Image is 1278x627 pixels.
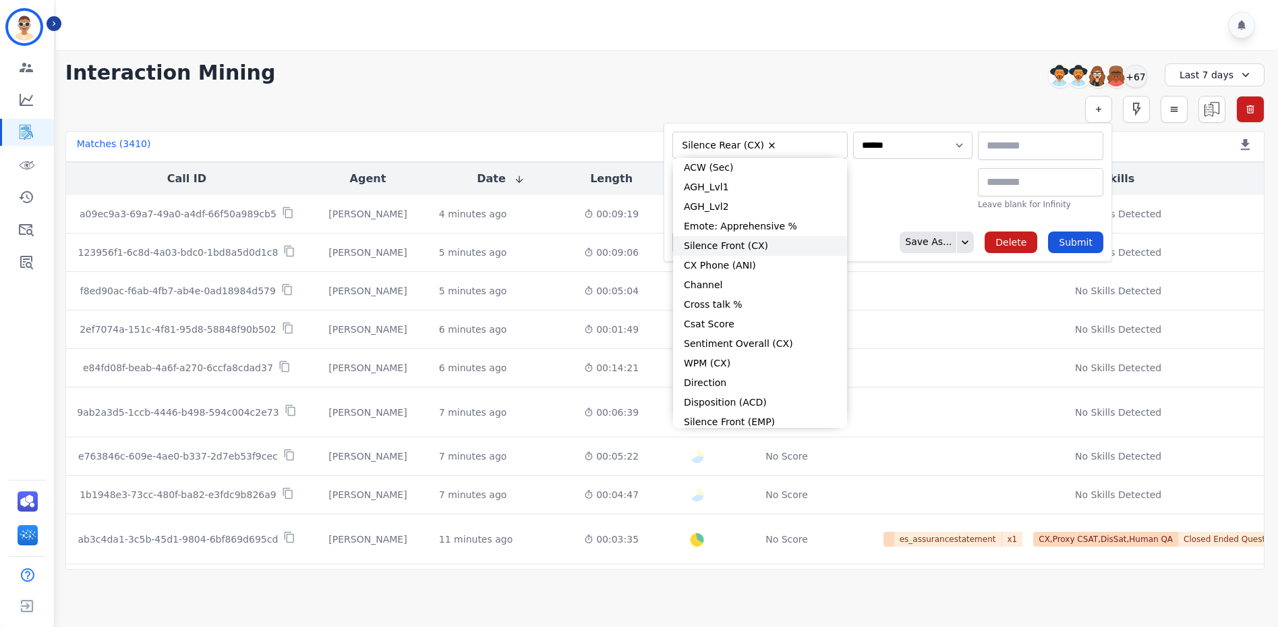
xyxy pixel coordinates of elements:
[65,61,276,85] h1: Interaction Mining
[673,393,847,412] li: Disposition (ACD)
[439,246,507,259] div: 5 minutes ago
[767,140,777,151] button: Remove Silence Rear (CX)
[80,323,276,336] p: 2ef7074a-151c-4f81-95d8-58848f90b502
[584,246,639,259] div: 00:09:06
[1075,488,1161,501] div: No Skills Detected
[350,171,386,187] button: Agent
[318,488,417,501] div: [PERSON_NAME]
[318,406,417,419] div: [PERSON_NAME]
[1075,246,1161,259] div: No Skills Detected
[673,334,847,354] li: Sentiment Overall (CX)
[673,412,847,432] li: Silence Front (EMP)
[673,217,847,236] li: Emote: Apprehensive %
[584,323,639,336] div: 00:01:49
[765,533,808,546] div: No Score
[1075,323,1161,336] div: No Skills Detected
[673,158,847,178] li: ACW (Sec)
[584,361,639,375] div: 00:14:21
[1102,171,1134,187] button: Skills
[1075,406,1161,419] div: No Skills Detected
[673,295,847,315] li: Cross talk %
[584,449,639,463] div: 00:05:22
[1075,449,1161,463] div: No Skills Detected
[676,137,839,153] ul: selected options
[80,488,277,501] p: 1b1948e3-73cc-480f-ba82-e3fdc9b826a9
[1124,65,1147,88] div: +67
[167,171,206,187] button: Call ID
[439,488,507,501] div: 7 minutes ago
[78,449,278,463] p: e763846c-609e-4ae0-b337-2d7eb53f9cec
[318,533,417,546] div: [PERSON_NAME]
[439,406,507,419] div: 7 minutes ago
[80,207,277,221] p: a09ec9a3-69a7-49a0-a4df-66f50a989cb5
[77,406,279,419] p: 9ab2a3d5-1ccb-4446-b498-594c004c2e73
[439,284,507,298] div: 5 minutes ago
[584,207,639,221] div: 00:09:19
[318,323,417,336] div: [PERSON_NAME]
[678,139,782,152] li: Silence Rear (CX)
[673,178,847,197] li: AGH_Lvl1
[439,207,507,221] div: 4 minutes ago
[590,171,633,187] button: Length
[673,354,847,373] li: WPM (CX)
[8,11,40,43] img: Bordered avatar
[1075,284,1161,298] div: No Skills Detected
[1075,207,1161,221] div: No Skills Detected
[439,361,507,375] div: 6 minutes ago
[673,236,847,256] li: Silence Front (CX)
[439,323,507,336] div: 6 minutes ago
[477,171,525,187] button: Date
[1165,63,1265,86] div: Last 7 days
[77,137,151,156] div: Matches ( 3410 )
[1002,532,1023,547] span: x 1
[78,533,278,546] p: ab3c4da1-3c5b-45d1-9804-6bf869d695cd
[1048,231,1103,253] button: Submit
[78,246,278,259] p: 123956f1-6c8d-4a03-bdc0-1bd8a5d0d1c8
[894,532,1002,547] span: es_assurancestatement
[673,197,847,217] li: AGH_Lvl2
[673,256,847,275] li: CX Phone (ANI)
[765,488,808,501] div: No Score
[1075,361,1161,375] div: No Skills Detected
[318,207,417,221] div: [PERSON_NAME]
[318,246,417,259] div: [PERSON_NAME]
[318,361,417,375] div: [PERSON_NAME]
[765,449,808,463] div: No Score
[439,449,507,463] div: 7 minutes ago
[584,284,639,298] div: 00:05:04
[1033,532,1178,547] span: CX,Proxy CSAT,DisSat,Human QA
[673,275,847,295] li: Channel
[900,231,952,253] div: Save As...
[978,199,1103,210] div: Leave blank for Infinity
[83,361,273,375] p: e84fd08f-beab-4a6f-a270-6ccfa8cdad37
[584,406,639,419] div: 00:06:39
[985,231,1037,253] button: Delete
[673,373,847,393] li: Direction
[80,284,276,298] p: f8ed90ac-f6ab-4fb7-ab4e-0ad18984d579
[318,284,417,298] div: [PERSON_NAME]
[584,533,639,546] div: 00:03:35
[318,449,417,463] div: [PERSON_NAME]
[673,315,847,334] li: Csat Score
[439,533,513,546] div: 11 minutes ago
[584,488,639,501] div: 00:04:47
